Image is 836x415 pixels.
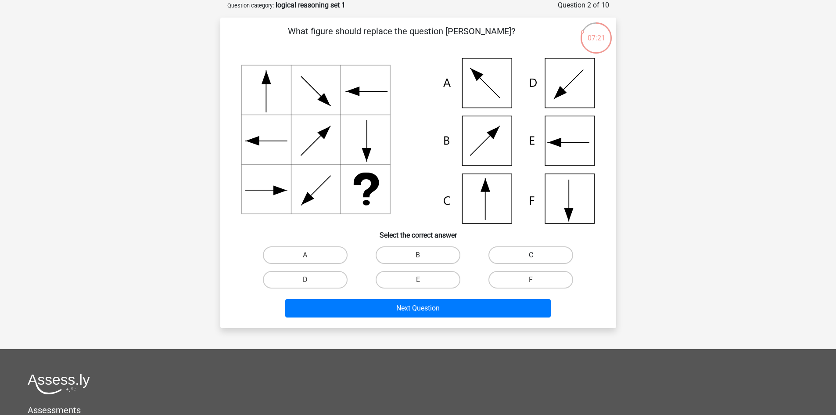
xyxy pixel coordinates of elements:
[488,246,573,264] label: C
[580,22,613,43] div: 07:21
[285,299,551,318] button: Next Question
[234,25,569,51] p: What figure should replace the question [PERSON_NAME]?
[263,246,348,264] label: A
[28,374,90,394] img: Assessly logo
[263,271,348,289] label: D
[276,1,345,9] strong: logical reasoning set 1
[376,246,460,264] label: B
[376,271,460,289] label: E
[227,2,274,9] small: Question category:
[488,271,573,289] label: F
[234,224,602,239] h6: Select the correct answer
